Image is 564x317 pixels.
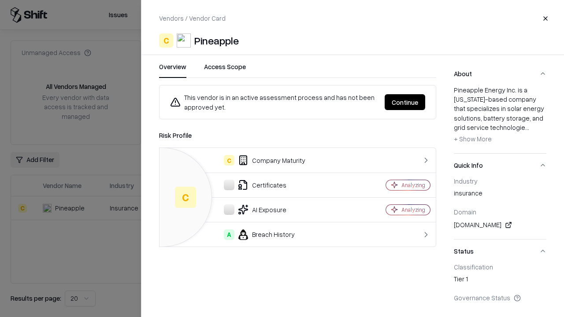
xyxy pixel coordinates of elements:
div: About [454,85,546,153]
div: Certificates [167,180,355,190]
span: ... [525,123,529,131]
div: C [224,155,234,166]
div: Company Maturity [167,155,355,166]
div: Tier 1 [454,274,546,287]
div: Domain [454,208,546,216]
button: + Show More [454,132,492,146]
button: Overview [159,62,186,78]
div: AI Exposure [167,204,355,215]
div: C [159,33,173,48]
div: Analyzing [401,181,425,189]
div: Quick Info [454,177,546,239]
button: Quick Info [454,154,546,177]
div: insurance [454,188,546,201]
div: Governance Status [454,294,546,302]
div: A [224,229,234,240]
div: Pineapple [194,33,239,48]
div: C [175,187,196,208]
img: Pineapple [177,33,191,48]
div: [DOMAIN_NAME] [454,220,546,230]
div: Risk Profile [159,130,436,140]
div: Analyzing [401,206,425,214]
div: Breach History [167,229,355,240]
span: + Show More [454,135,492,143]
button: Continue [385,94,425,110]
button: Status [454,240,546,263]
div: Pineapple Energy Inc. is a [US_STATE]-based company that specializes in solar energy solutions, b... [454,85,546,146]
button: About [454,62,546,85]
div: This vendor is in an active assessment process and has not been approved yet. [170,92,378,112]
p: Vendors / Vendor Card [159,14,226,23]
div: Industry [454,177,546,185]
div: Classification [454,263,546,271]
button: Access Scope [204,62,246,78]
